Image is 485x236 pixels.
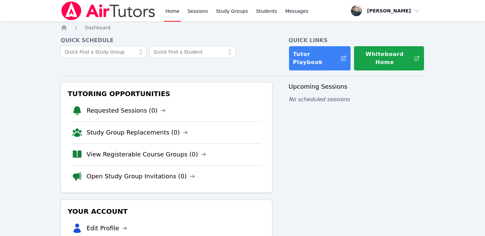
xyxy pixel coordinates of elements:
a: Requested Sessions (0) [87,106,166,115]
span: Dashboard [85,25,110,30]
input: Quick Find a Student [150,46,236,58]
a: Dashboard [85,24,110,31]
h4: Quick Links [289,36,424,45]
a: Study Group Replacements (0) [87,128,188,137]
h3: Upcoming Sessions [289,82,424,91]
h3: Your Account [66,205,267,217]
span: Messages [285,8,309,14]
h4: Quick Schedule [61,36,272,45]
a: View Registerable Course Groups (0) [87,150,206,159]
span: No scheduled sessions [289,96,350,102]
a: Edit Profile [87,224,127,233]
a: Tutor Playbook [289,46,351,71]
a: Open Study Group Invitations (0) [87,172,195,181]
nav: Breadcrumb [61,24,424,31]
input: Quick Find a Study Group [61,46,147,58]
img: Air Tutors [61,1,156,20]
h3: Tutoring Opportunities [66,88,267,100]
button: Whiteboard Home [354,46,424,71]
